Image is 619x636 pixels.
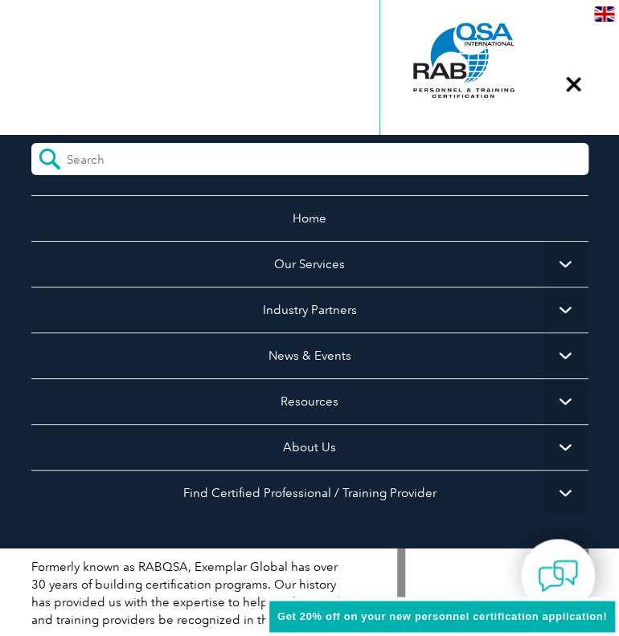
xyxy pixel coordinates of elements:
[277,610,607,622] span: Get 20% off on your new personnel certification application!
[31,195,588,241] a: Home
[67,143,210,167] input: Search
[31,378,588,424] a: Resources
[31,470,588,516] a: Find Certified Professional / Training Provider
[31,143,67,175] input: Submit
[31,558,350,629] p: Formerly known as RABQSA, Exemplar Global has over 30 years of building certification programs. O...
[31,332,588,378] a: News & Events
[31,287,588,332] a: Industry Partners
[31,424,588,470] a: About Us
[538,556,578,596] img: contact-chat.png
[594,6,614,22] img: en
[31,241,588,287] a: Our Services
